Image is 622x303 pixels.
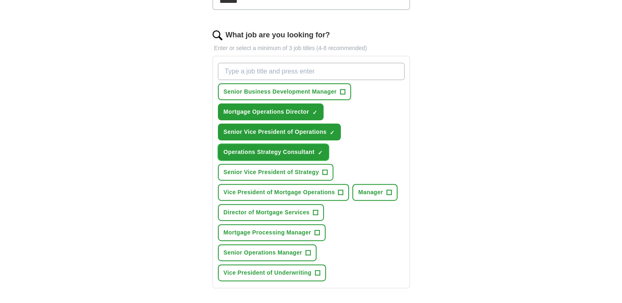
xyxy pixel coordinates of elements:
span: Senior Vice President of Strategy [224,168,319,177]
span: Vice President of Underwriting [224,269,312,277]
label: What job are you looking for? [226,30,330,41]
span: Manager [358,188,383,197]
span: Director of Mortgage Services [224,208,310,217]
input: Type a job title and press enter [218,63,405,80]
span: ✓ [312,109,317,116]
button: Senior Business Development Manager [218,83,351,100]
button: Vice President of Underwriting [218,264,326,281]
span: Mortgage Processing Manager [224,228,311,237]
span: Vice President of Mortgage Operations [224,188,335,197]
button: Senior Vice President of Operations✓ [218,124,341,140]
button: Manager [352,184,397,201]
span: Senior Business Development Manager [224,87,337,96]
img: search.png [213,30,222,40]
button: Director of Mortgage Services [218,204,324,221]
button: Mortgage Operations Director✓ [218,103,324,120]
button: Senior Operations Manager [218,244,317,261]
button: Mortgage Processing Manager [218,224,326,241]
span: ✓ [330,129,335,136]
span: Senior Operations Manager [224,248,303,257]
p: Enter or select a minimum of 3 job titles (4-8 recommended) [213,44,410,53]
button: Operations Strategy Consultant✓ [218,144,329,161]
button: Senior Vice President of Strategy [218,164,333,181]
button: Vice President of Mortgage Operations [218,184,349,201]
span: ✓ [318,149,323,156]
span: Senior Vice President of Operations [224,128,327,136]
span: Operations Strategy Consultant [224,148,314,156]
span: Mortgage Operations Director [224,108,309,116]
